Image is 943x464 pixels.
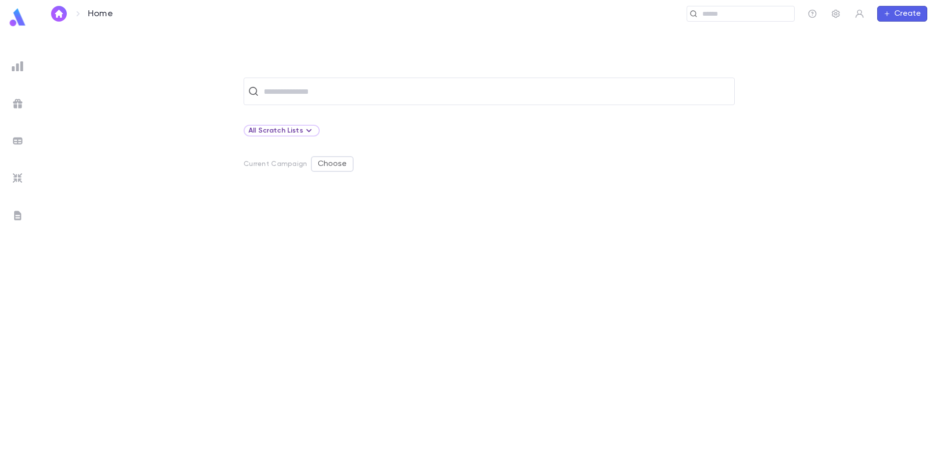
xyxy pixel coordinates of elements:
div: All Scratch Lists [249,125,315,136]
img: imports_grey.530a8a0e642e233f2baf0ef88e8c9fcb.svg [12,172,24,184]
p: Current Campaign [244,160,307,168]
img: logo [8,8,28,27]
img: home_white.a664292cf8c1dea59945f0da9f25487c.svg [53,10,65,18]
button: Choose [311,156,354,172]
p: Home [88,8,113,19]
img: campaigns_grey.99e729a5f7ee94e3726e6486bddda8f1.svg [12,98,24,109]
button: Create [877,6,927,22]
div: All Scratch Lists [244,125,320,136]
img: batches_grey.339ca447c9d9533ef1741baa751efc33.svg [12,135,24,147]
img: letters_grey.7941b92b52307dd3b8a917253454ce1c.svg [12,210,24,221]
img: reports_grey.c525e4749d1bce6a11f5fe2a8de1b229.svg [12,60,24,72]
